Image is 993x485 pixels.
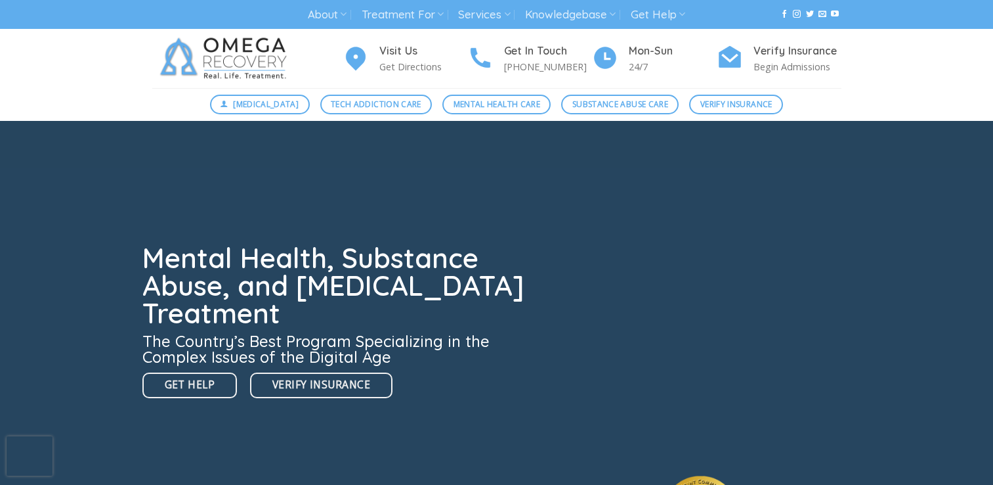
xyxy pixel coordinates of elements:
span: Tech Addiction Care [331,98,421,110]
h4: Get In Touch [504,43,592,60]
a: Mental Health Care [442,95,551,114]
a: Get Help [631,3,685,27]
p: 24/7 [629,59,717,74]
h4: Visit Us [379,43,467,60]
h4: Verify Insurance [753,43,841,60]
span: Substance Abuse Care [572,98,668,110]
a: Substance Abuse Care [561,95,679,114]
a: Tech Addiction Care [320,95,433,114]
a: Visit Us Get Directions [343,43,467,75]
a: Services [458,3,510,27]
iframe: reCAPTCHA [7,436,53,476]
a: Get In Touch [PHONE_NUMBER] [467,43,592,75]
span: Get Help [165,377,215,393]
p: Get Directions [379,59,467,74]
h4: Mon-Sun [629,43,717,60]
a: About [308,3,347,27]
a: Follow on YouTube [831,10,839,19]
p: Begin Admissions [753,59,841,74]
a: Treatment For [362,3,444,27]
h1: Mental Health, Substance Abuse, and [MEDICAL_DATA] Treatment [142,244,532,327]
span: Verify Insurance [700,98,772,110]
span: [MEDICAL_DATA] [233,98,299,110]
a: Get Help [142,373,238,398]
span: Verify Insurance [272,377,370,393]
a: Verify Insurance [689,95,783,114]
h3: The Country’s Best Program Specializing in the Complex Issues of the Digital Age [142,333,532,365]
a: Knowledgebase [525,3,616,27]
a: Send us an email [818,10,826,19]
a: Verify Insurance [250,373,392,398]
span: Mental Health Care [454,98,540,110]
p: [PHONE_NUMBER] [504,59,592,74]
a: Follow on Facebook [780,10,788,19]
a: Follow on Instagram [793,10,801,19]
a: Verify Insurance Begin Admissions [717,43,841,75]
a: [MEDICAL_DATA] [210,95,310,114]
img: Omega Recovery [152,29,300,88]
a: Follow on Twitter [806,10,814,19]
